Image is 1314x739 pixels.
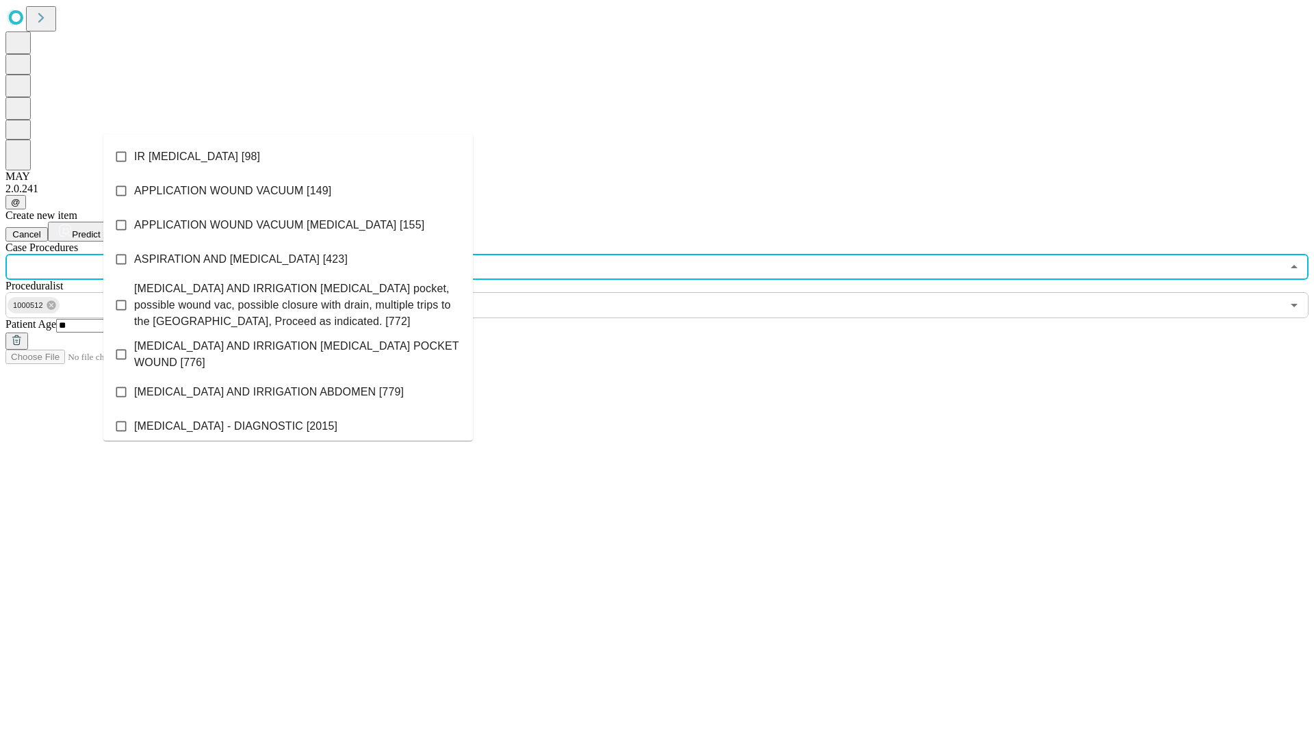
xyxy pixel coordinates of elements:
button: Open [1285,296,1304,315]
span: [MEDICAL_DATA] AND IRRIGATION [MEDICAL_DATA] pocket, possible wound vac, possible closure with dr... [134,281,462,330]
button: Close [1285,257,1304,276]
span: APPLICATION WOUND VACUUM [149] [134,183,331,199]
div: MAY [5,170,1309,183]
span: Scheduled Procedure [5,242,78,253]
button: Cancel [5,227,48,242]
span: ASPIRATION AND [MEDICAL_DATA] [423] [134,251,348,268]
span: Cancel [12,229,41,239]
span: Predict [72,229,100,239]
span: Proceduralist [5,280,63,291]
button: @ [5,195,26,209]
span: [MEDICAL_DATA] - DIAGNOSTIC [2015] [134,418,337,435]
span: [MEDICAL_DATA] AND IRRIGATION ABDOMEN [779] [134,384,404,400]
span: Patient Age [5,318,56,330]
span: APPLICATION WOUND VACUUM [MEDICAL_DATA] [155] [134,217,424,233]
span: 1000512 [8,298,49,313]
span: @ [11,197,21,207]
span: Create new item [5,209,77,221]
div: 2.0.241 [5,183,1309,195]
span: [MEDICAL_DATA] AND IRRIGATION [MEDICAL_DATA] POCKET WOUND [776] [134,338,462,371]
button: Predict [48,222,111,242]
span: IR [MEDICAL_DATA] [98] [134,148,260,165]
div: 1000512 [8,297,60,313]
